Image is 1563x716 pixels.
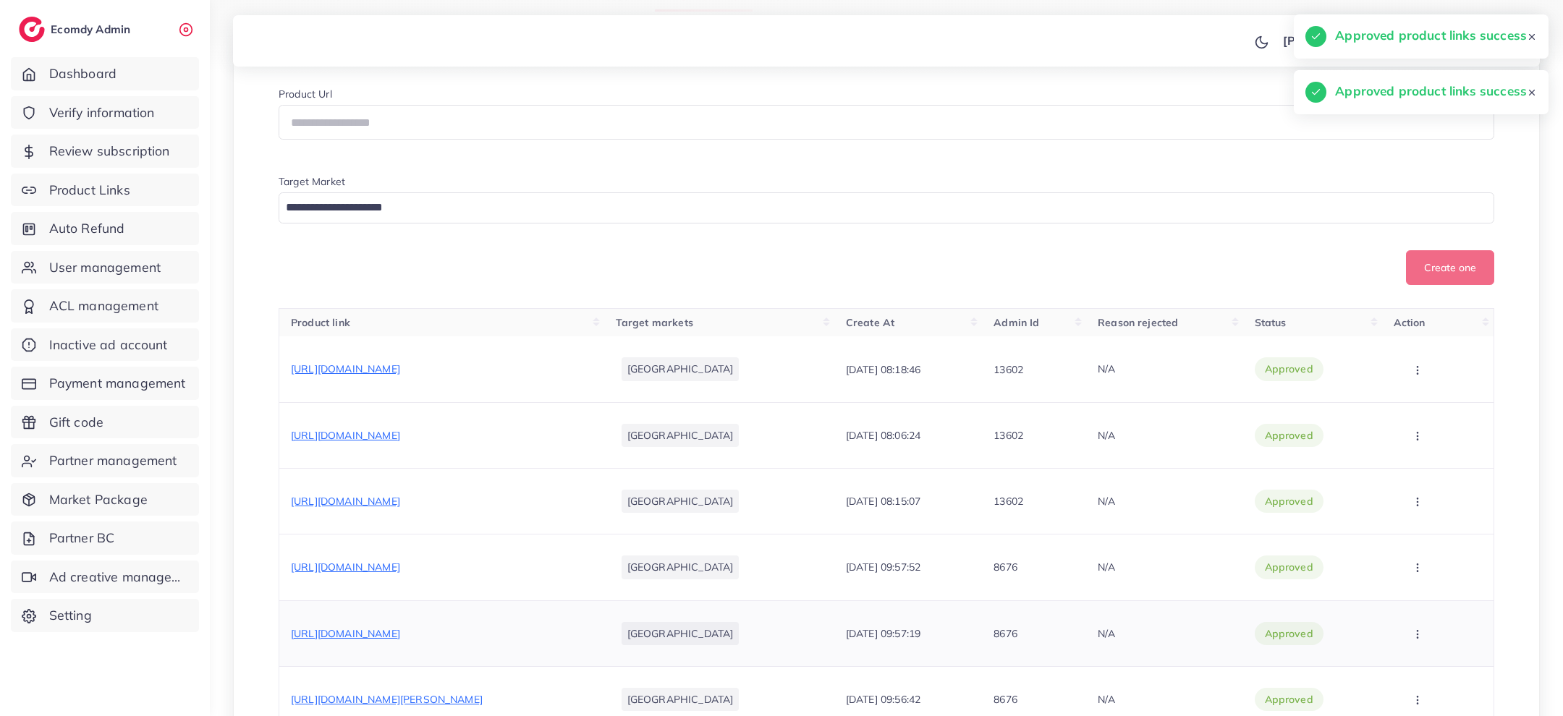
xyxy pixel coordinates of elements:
[11,444,199,477] a: Partner management
[622,490,740,513] li: [GEOGRAPHIC_DATA]
[291,627,400,640] span: [URL][DOMAIN_NAME]
[11,174,199,207] a: Product Links
[11,521,199,555] a: Partner BC
[49,297,158,315] span: ACL management
[1335,82,1527,101] h5: Approved product links success
[11,367,199,400] a: Payment management
[291,561,400,574] span: [URL][DOMAIN_NAME]
[281,197,1475,219] input: Search for option
[11,289,199,323] a: ACL management
[1265,692,1313,707] span: approved
[49,374,186,393] span: Payment management
[49,142,170,161] span: Review subscription
[11,57,199,90] a: Dashboard
[1335,26,1527,45] h5: Approved product links success
[11,328,199,362] a: Inactive ad account
[846,691,920,708] p: [DATE] 09:56:42
[291,693,483,706] span: [URL][DOMAIN_NAME][PERSON_NAME]
[279,192,1494,223] div: Search for option
[11,251,199,284] a: User management
[11,561,199,594] a: Ad creative management
[19,17,134,42] a: logoEcomdy Admin
[622,622,740,645] li: [GEOGRAPHIC_DATA]
[846,493,920,510] p: [DATE] 08:15:07
[49,219,125,238] span: Auto Refund
[291,495,400,508] span: [URL][DOMAIN_NAME]
[11,406,199,439] a: Gift code
[11,483,199,516] a: Market Package
[1265,494,1313,508] span: approved
[49,568,188,587] span: Ad creative management
[49,490,148,509] span: Market Package
[994,625,1017,642] p: 8676
[846,558,920,576] p: [DATE] 09:57:52
[622,555,740,579] li: [GEOGRAPHIC_DATA]
[11,599,199,632] a: Setting
[49,64,117,83] span: Dashboard
[49,103,155,122] span: Verify information
[49,413,103,432] span: Gift code
[994,691,1017,708] p: 8676
[1265,626,1313,641] span: approved
[1098,627,1115,640] span: N/A
[1098,693,1115,706] span: N/A
[1098,495,1115,508] span: N/A
[1283,32,1484,49] p: [PERSON_NAME] [PERSON_NAME]
[19,17,45,42] img: logo
[49,529,115,547] span: Partner BC
[994,493,1023,510] p: 13602
[11,212,199,245] a: Auto Refund
[11,135,199,168] a: Review subscription
[1275,26,1528,55] a: [PERSON_NAME] [PERSON_NAME]avatar
[49,258,161,277] span: User management
[49,181,130,200] span: Product Links
[846,625,920,642] p: [DATE] 09:57:19
[49,606,92,625] span: Setting
[11,96,199,129] a: Verify information
[51,22,134,36] h2: Ecomdy Admin
[622,688,740,711] li: [GEOGRAPHIC_DATA]
[994,558,1017,576] p: 8676
[49,451,177,470] span: Partner management
[1265,560,1313,574] span: approved
[1098,561,1115,574] span: N/A
[49,336,168,354] span: Inactive ad account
